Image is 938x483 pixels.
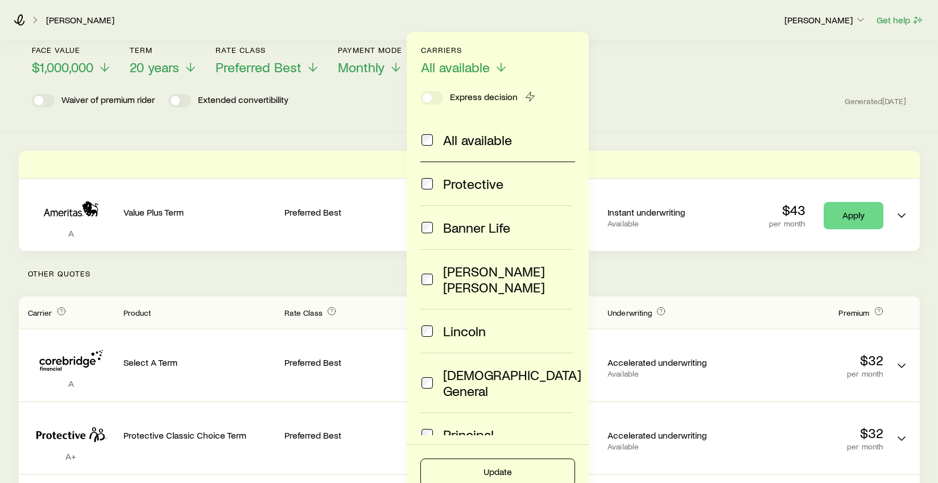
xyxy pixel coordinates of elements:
span: Product [123,308,151,317]
p: Accelerated underwriting [608,357,722,368]
button: Payment ModeMonthly [338,46,403,76]
p: per month [731,369,883,378]
span: 20 years [130,59,179,75]
span: Carrier [28,308,52,317]
span: Premium [838,308,869,317]
p: A [28,378,114,389]
p: Rate Class [216,46,320,55]
p: $32 [731,425,883,441]
button: Term20 years [130,46,197,76]
p: Carriers [421,46,508,55]
p: Protective Classic Choice Term [123,430,276,441]
button: Get help [876,14,924,27]
a: Apply [824,202,883,229]
p: Select A Term [123,357,276,368]
p: Other Quotes [19,251,920,296]
p: Available [608,369,722,378]
button: [PERSON_NAME] [784,14,867,27]
p: Waiver of premium rider [61,94,155,108]
button: Face value$1,000,000 [32,46,111,76]
button: Rate ClassPreferred Best [216,46,320,76]
p: Preferred Best [284,430,399,441]
span: Preferred Best [216,59,301,75]
p: A+ [28,451,114,462]
p: Available [608,219,722,228]
p: A [28,228,114,239]
p: Instant underwriting [608,207,722,218]
p: Payment Mode [338,46,403,55]
span: All available [421,59,490,75]
p: Available [608,442,722,451]
p: Preferred Best [284,357,399,368]
p: Value Plus Term [123,207,276,218]
p: $32 [731,352,883,368]
span: Underwriting [608,308,652,317]
p: Extended convertibility [198,94,288,108]
span: Monthly [338,59,385,75]
p: [PERSON_NAME] [784,14,866,26]
p: per month [731,442,883,451]
div: Term quotes [19,151,920,251]
span: $1,000,000 [32,59,93,75]
p: per month [769,219,805,228]
span: Rate Class [284,308,323,317]
p: Preferred Best [284,207,399,218]
p: Term [130,46,197,55]
span: Generated [845,96,906,106]
p: $43 [769,202,805,218]
button: CarriersAll available [421,46,508,76]
p: Accelerated underwriting [608,430,722,441]
p: Face value [32,46,111,55]
a: [PERSON_NAME] [46,15,115,26]
span: [DATE] [882,96,906,106]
